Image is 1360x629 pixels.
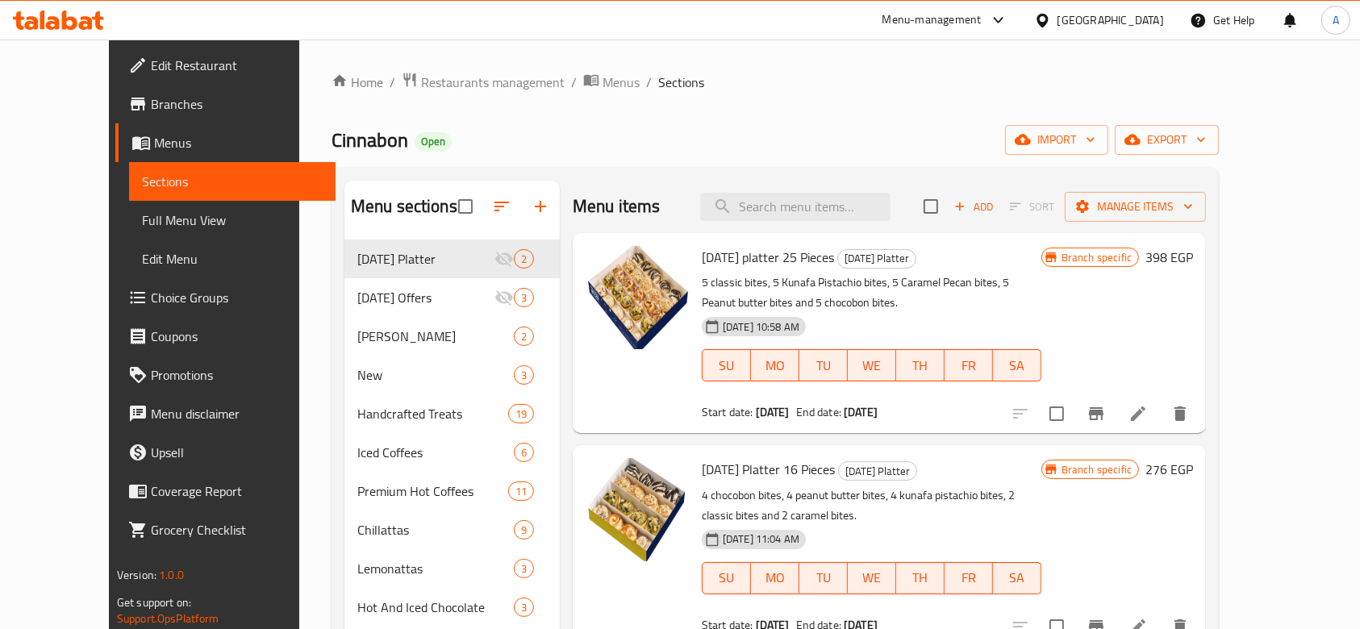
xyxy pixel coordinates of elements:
[716,531,806,547] span: [DATE] 11:04 AM
[751,562,799,594] button: MO
[951,354,987,377] span: FR
[903,354,938,377] span: TH
[586,458,689,561] img: Ramadan Platter 16 Pieces
[702,562,751,594] button: SU
[115,356,336,394] a: Promotions
[482,187,521,226] span: Sort sections
[702,245,834,269] span: [DATE] platter 25 Pieces
[515,445,533,460] span: 6
[151,520,323,539] span: Grocery Checklist
[344,278,560,317] div: [DATE] Offers3
[129,162,336,201] a: Sections
[914,190,948,223] span: Select section
[357,288,494,307] span: [DATE] Offers
[357,520,514,539] span: Chillattas
[837,249,916,269] div: Ramadan Platter
[1005,125,1108,155] button: import
[332,72,1219,93] nav: breadcrumb
[514,327,534,346] div: items
[844,402,878,423] b: [DATE]
[700,193,891,221] input: search
[1055,462,1138,477] span: Branch specific
[159,564,184,585] span: 1.0.0
[154,133,323,152] span: Menus
[1018,130,1095,150] span: import
[515,329,533,344] span: 2
[509,406,533,422] span: 19
[151,94,323,114] span: Branches
[848,562,896,594] button: WE
[571,73,577,92] li: /
[757,354,793,377] span: MO
[415,132,452,152] div: Open
[1058,11,1164,29] div: [GEOGRAPHIC_DATA]
[151,443,323,462] span: Upsell
[332,122,408,158] span: Cinnabon
[896,349,945,381] button: TH
[573,194,661,219] h2: Menu items
[514,365,534,385] div: items
[948,194,999,219] span: Add item
[999,566,1035,589] span: SA
[839,462,916,481] span: [DATE] Platter
[344,240,560,278] div: [DATE] Platter2
[603,73,640,92] span: Menus
[117,592,191,613] span: Get support on:
[1145,458,1193,481] h6: 276 EGP
[848,349,896,381] button: WE
[344,394,560,433] div: Handcrafted Treats19
[515,290,533,306] span: 3
[509,484,533,499] span: 11
[716,319,806,335] span: [DATE] 10:58 AM
[757,566,793,589] span: MO
[115,394,336,433] a: Menu disclaimer
[344,472,560,510] div: Premium Hot Coffees11
[514,559,534,578] div: items
[357,365,514,385] span: New
[344,356,560,394] div: New3
[515,561,533,577] span: 3
[1128,130,1206,150] span: export
[751,349,799,381] button: MO
[854,566,890,589] span: WE
[357,249,494,269] span: [DATE] Platter
[151,327,323,346] span: Coupons
[993,562,1041,594] button: SA
[999,354,1035,377] span: SA
[1128,404,1148,423] a: Edit menu item
[838,249,916,268] span: [DATE] Platter
[1040,397,1074,431] span: Select to update
[1145,246,1193,269] h6: 398 EGP
[702,349,751,381] button: SU
[151,404,323,423] span: Menu disclaimer
[583,72,640,93] a: Menus
[390,73,395,92] li: /
[357,481,508,501] span: Premium Hot Coffees
[151,56,323,75] span: Edit Restaurant
[993,349,1041,381] button: SA
[1333,11,1339,29] span: A
[1115,125,1219,155] button: export
[514,288,534,307] div: items
[115,278,336,317] a: Choice Groups
[344,510,560,549] div: Chillattas9
[854,354,890,377] span: WE
[142,210,323,230] span: Full Menu View
[702,485,1041,526] p: 4 chocobon bites, 4 peanut butter bites, 4 kunafa pistachio bites, 2 classic bites and 2 caramel ...
[515,523,533,538] span: 9
[494,288,514,307] svg: Inactive section
[514,443,534,462] div: items
[357,443,514,462] div: Iced Coffees
[344,317,560,356] div: [PERSON_NAME]2
[415,135,452,148] span: Open
[344,433,560,472] div: Iced Coffees6
[709,566,745,589] span: SU
[117,564,156,585] span: Version:
[115,433,336,472] a: Upsell
[658,73,704,92] span: Sections
[1161,394,1199,433] button: delete
[756,402,790,423] b: [DATE]
[142,249,323,269] span: Edit Menu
